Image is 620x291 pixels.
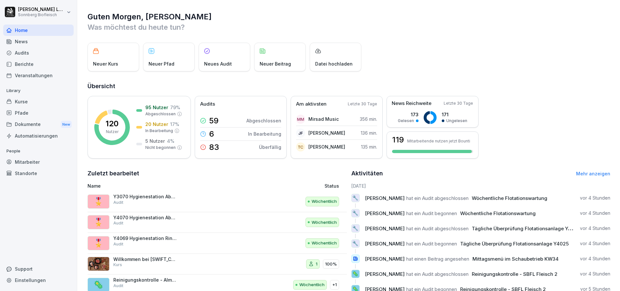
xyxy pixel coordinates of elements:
h2: Übersicht [88,82,610,91]
p: Mirsad Music [308,116,339,122]
p: In Bearbeitung [145,128,173,134]
a: Kurse [3,96,74,107]
span: Tägliche Überprüfung Flotationsanlage Y4025 [460,241,569,247]
span: Mittagsmenü im Schaubetrieb KW34 [472,256,559,262]
span: [PERSON_NAME] [365,195,405,201]
p: Status [325,182,339,189]
p: News Reichweite [392,100,431,107]
p: Library [3,86,74,96]
h2: Aktivitäten [351,169,383,178]
div: Standorte [3,168,74,179]
span: hat ein Audit abgeschlossen [406,225,469,232]
h3: 119 [392,136,404,144]
p: vor 4 Stunden [580,225,610,232]
p: Y3070 Hygienestation Abgang Wurstbetrieb [113,194,178,200]
span: [PERSON_NAME] [365,271,405,277]
p: Willkommen bei [SWIFT_CODE] Biofleisch [113,256,178,262]
p: 120 [106,120,119,128]
p: Wöchentlich [312,240,337,246]
p: 95 Nutzer [145,104,168,111]
p: Reinigungskontrolle - Almstraße, Schlachtung/Zerlegung [113,277,178,283]
p: Audit [113,283,123,289]
p: Audit [113,241,123,247]
p: [PERSON_NAME] [308,143,345,150]
p: +1 [332,282,337,288]
p: Neuer Kurs [93,60,118,67]
p: vor 4 Stunden [580,271,610,277]
p: 100% [325,261,337,267]
p: Abgeschlossen [145,111,176,117]
p: Letzte 30 Tage [444,100,473,106]
p: Gelesen [398,118,414,124]
p: 🦠 [352,269,358,278]
div: Support [3,263,74,275]
p: Neuer Pfad [149,60,174,67]
a: Berichte [3,58,74,70]
span: [PERSON_NAME] [365,225,405,232]
p: Wöchentlich [312,198,337,205]
p: Wöchentlich [312,219,337,226]
a: 🎖️Y3070 Hygienestation Abgang WurstbetriebAuditWöchentlich [88,191,347,212]
p: Neues Audit [204,60,232,67]
span: hat einen Beitrag angesehen [406,256,469,262]
p: Überfällig [259,144,281,151]
p: Audit [113,200,123,205]
a: Automatisierungen [3,130,74,141]
p: 173 [398,111,418,118]
div: Audits [3,47,74,58]
p: Datei hochladen [315,60,353,67]
a: Home [3,25,74,36]
p: 20 Nutzer [145,121,168,128]
span: [PERSON_NAME] [365,210,405,216]
img: vq64qnx387vm2euztaeei3pt.png [88,257,109,271]
a: Pfade [3,107,74,119]
p: Was möchtest du heute tun? [88,22,610,32]
p: Kurs [113,262,122,268]
p: Am aktivsten [296,100,326,108]
p: [PERSON_NAME] [308,130,345,136]
p: 4 % [167,138,174,144]
div: Dokumente [3,119,74,130]
p: vor 4 Stunden [580,255,610,262]
span: [PERSON_NAME] [365,256,405,262]
p: 🔧 [352,224,358,233]
p: 17 % [170,121,179,128]
div: News [3,36,74,47]
p: 356 min. [360,116,377,122]
p: 135 min. [361,143,377,150]
span: hat ein Audit begonnen [406,241,457,247]
p: Neuer Beitrag [260,60,291,67]
p: 5 Nutzer [145,138,165,144]
p: 171 [442,111,467,118]
span: hat ein Audit abgeschlossen [406,195,469,201]
p: Name [88,182,250,189]
p: Audit [113,220,123,226]
div: MM [296,115,305,124]
span: [PERSON_NAME] [365,241,405,247]
p: 🦠 [94,279,103,291]
div: Mitarbeiter [3,156,74,168]
h2: Zuletzt bearbeitet [88,169,347,178]
p: 6 [209,130,214,138]
a: Einstellungen [3,275,74,286]
p: Mitarbeitende nutzen jetzt Bounti [407,139,470,143]
p: Nutzer [106,129,119,135]
p: 59 [209,117,219,125]
p: Ungelesen [446,118,467,124]
p: In Bearbeitung [248,130,281,137]
h1: Guten Morgen, [PERSON_NAME] [88,12,610,22]
span: Wöchentliche Flotationswartung [472,195,547,201]
p: 83 [209,143,219,151]
div: New [61,121,72,128]
span: hat ein Audit abgeschlossen [406,271,469,277]
p: Abgeschlossen [246,117,281,124]
p: vor 4 Stunden [580,240,610,247]
a: Veranstaltungen [3,70,74,81]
